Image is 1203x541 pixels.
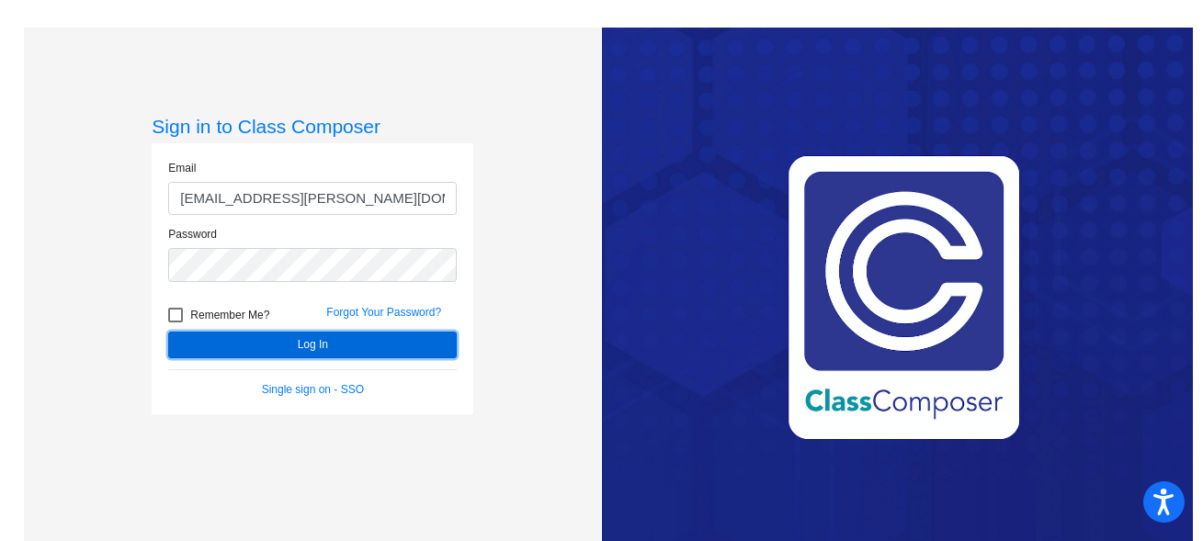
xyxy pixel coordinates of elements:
a: Forgot Your Password? [326,306,441,319]
button: Log In [168,332,457,358]
label: Password [168,226,217,242]
label: Email [168,160,196,176]
span: Remember Me? [190,304,269,326]
a: Single sign on - SSO [262,383,364,396]
h3: Sign in to Class Composer [152,115,473,138]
